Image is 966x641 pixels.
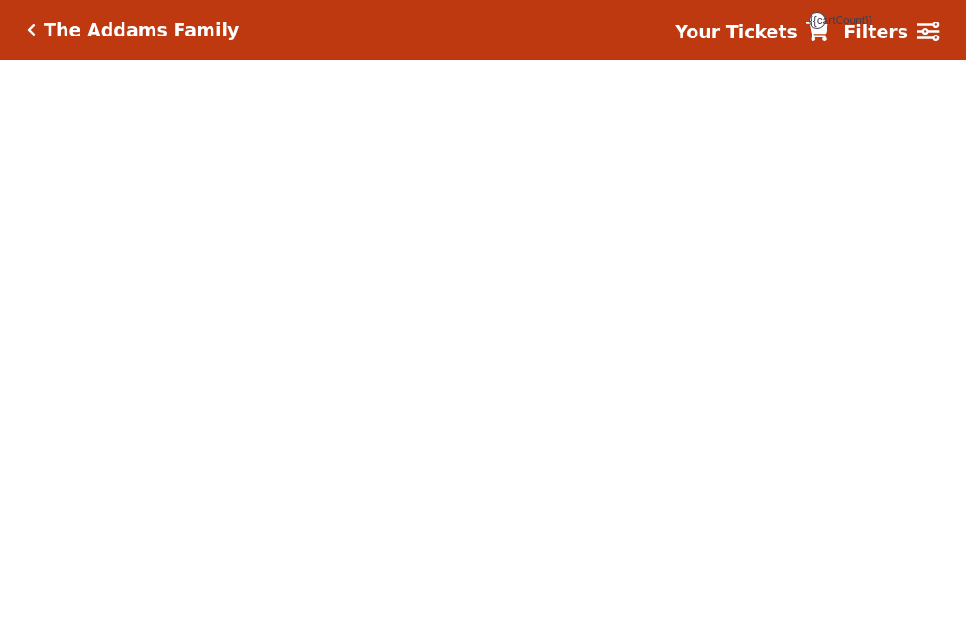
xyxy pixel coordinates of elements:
a: Filters [843,19,939,46]
strong: Your Tickets [675,22,798,42]
span: {{cartCount}} [809,12,826,29]
strong: Filters [843,22,908,42]
h5: The Addams Family [44,20,239,41]
a: Your Tickets {{cartCount}} [675,19,828,46]
a: Click here to go back to filters [27,23,36,36]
